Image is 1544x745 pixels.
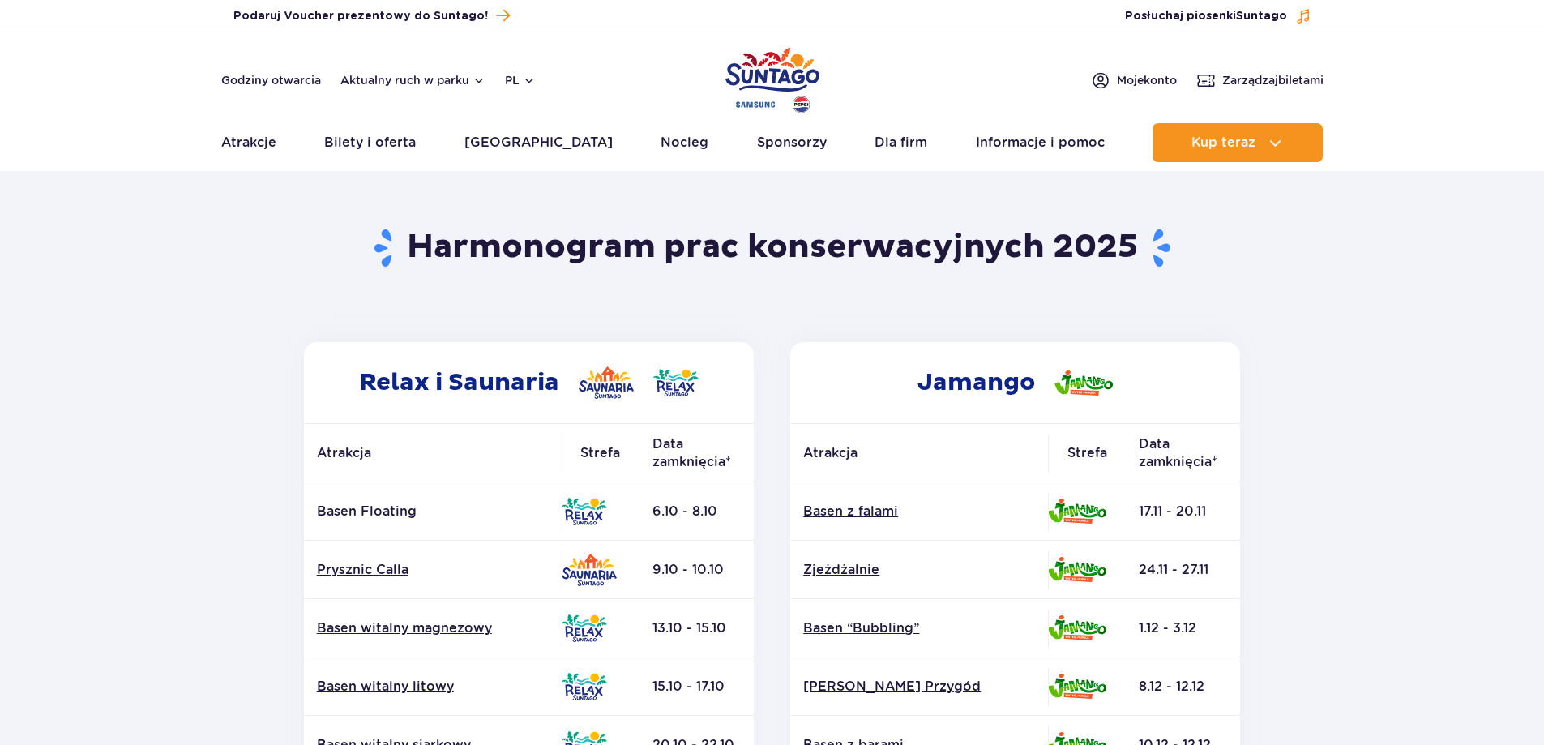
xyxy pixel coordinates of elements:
a: [PERSON_NAME] Przygód [803,678,1035,696]
span: Zarządzaj biletami [1222,72,1324,88]
button: Posłuchaj piosenkiSuntago [1125,8,1311,24]
span: Podaruj Voucher prezentowy do Suntago! [233,8,488,24]
th: Data zamknięcia* [1126,424,1240,482]
a: Informacje i pomoc [976,123,1105,162]
span: Suntago [1236,11,1287,22]
th: Atrakcja [304,424,562,482]
img: Saunaria [562,554,617,586]
img: Jamango [1048,499,1106,524]
td: 8.12 - 12.12 [1126,657,1240,716]
a: Atrakcje [221,123,276,162]
a: Prysznic Calla [317,561,549,579]
td: 17.11 - 20.11 [1126,482,1240,541]
img: Jamango [1054,370,1113,396]
img: Saunaria [579,366,634,399]
th: Strefa [562,424,639,482]
td: 9.10 - 10.10 [639,541,754,599]
a: Sponsorzy [757,123,827,162]
th: Data zamknięcia* [639,424,754,482]
p: Basen Floating [317,503,549,520]
td: 24.11 - 27.11 [1126,541,1240,599]
h2: Relax i Saunaria [304,342,754,423]
th: Strefa [1048,424,1126,482]
a: Zarządzajbiletami [1196,71,1324,90]
img: Relax [562,498,607,525]
img: Jamango [1048,557,1106,582]
a: Godziny otwarcia [221,72,321,88]
td: 13.10 - 15.10 [639,599,754,657]
a: Park of Poland [725,41,819,115]
img: Jamango [1048,674,1106,699]
th: Atrakcja [790,424,1048,482]
a: Bilety i oferta [324,123,416,162]
span: Moje konto [1117,72,1177,88]
td: 6.10 - 8.10 [639,482,754,541]
td: 1.12 - 3.12 [1126,599,1240,657]
a: Dla firm [875,123,927,162]
span: Kup teraz [1191,135,1255,150]
a: Basen “Bubbling” [803,619,1035,637]
a: Zjeżdżalnie [803,561,1035,579]
a: Basen witalny litowy [317,678,549,696]
h1: Harmonogram prac konserwacyjnych 2025 [297,227,1247,269]
img: Jamango [1048,615,1106,640]
img: Relax [653,369,699,396]
button: Aktualny ruch w parku [340,74,485,87]
button: pl [505,72,536,88]
td: 15.10 - 17.10 [639,657,754,716]
h2: Jamango [790,342,1240,423]
a: Mojekonto [1091,71,1177,90]
button: Kup teraz [1153,123,1323,162]
span: Posłuchaj piosenki [1125,8,1287,24]
a: Basen witalny magnezowy [317,619,549,637]
img: Relax [562,673,607,700]
a: Basen z falami [803,503,1035,520]
a: [GEOGRAPHIC_DATA] [464,123,613,162]
a: Nocleg [661,123,708,162]
a: Podaruj Voucher prezentowy do Suntago! [233,5,510,27]
img: Relax [562,614,607,642]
